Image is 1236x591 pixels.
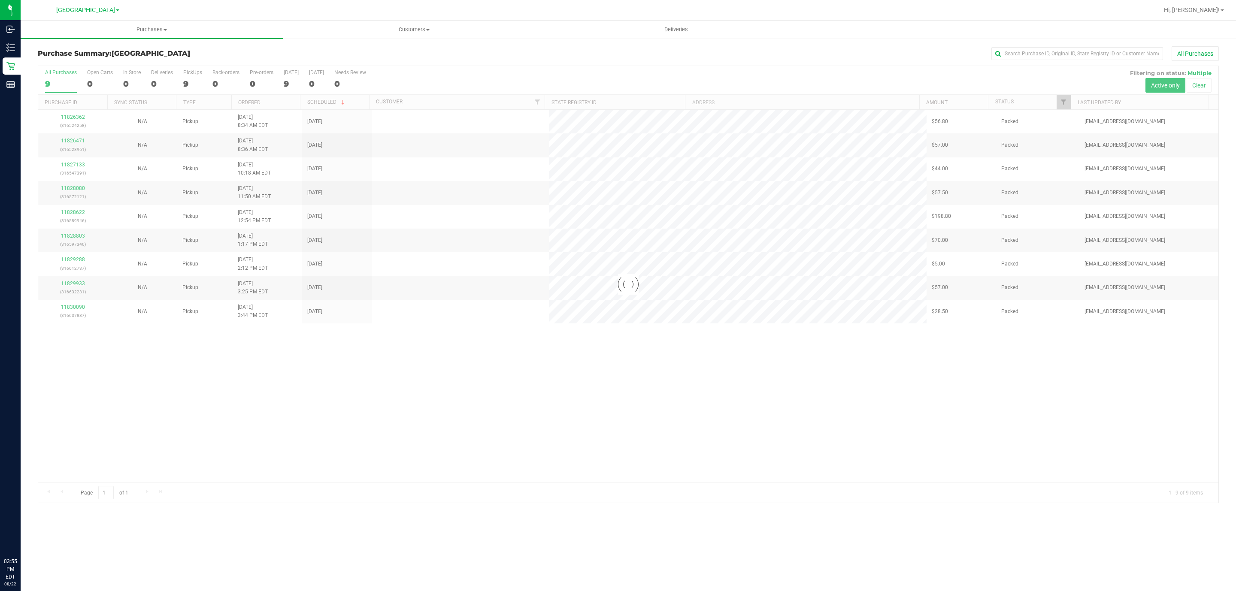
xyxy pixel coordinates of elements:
span: Purchases [21,26,283,33]
span: Hi, [PERSON_NAME]! [1164,6,1220,13]
h3: Purchase Summary: [38,50,431,57]
p: 03:55 PM EDT [4,558,17,581]
span: Deliveries [653,26,700,33]
inline-svg: Inbound [6,25,15,33]
inline-svg: Inventory [6,43,15,52]
inline-svg: Retail [6,62,15,70]
span: [GEOGRAPHIC_DATA] [112,49,190,57]
p: 08/22 [4,581,17,587]
a: Purchases [21,21,283,39]
iframe: Resource center [9,522,34,548]
input: Search Purchase ID, Original ID, State Registry ID or Customer Name... [991,47,1163,60]
a: Customers [283,21,545,39]
span: Customers [283,26,545,33]
inline-svg: Reports [6,80,15,89]
span: [GEOGRAPHIC_DATA] [56,6,115,14]
a: Deliveries [545,21,807,39]
button: All Purchases [1172,46,1219,61]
